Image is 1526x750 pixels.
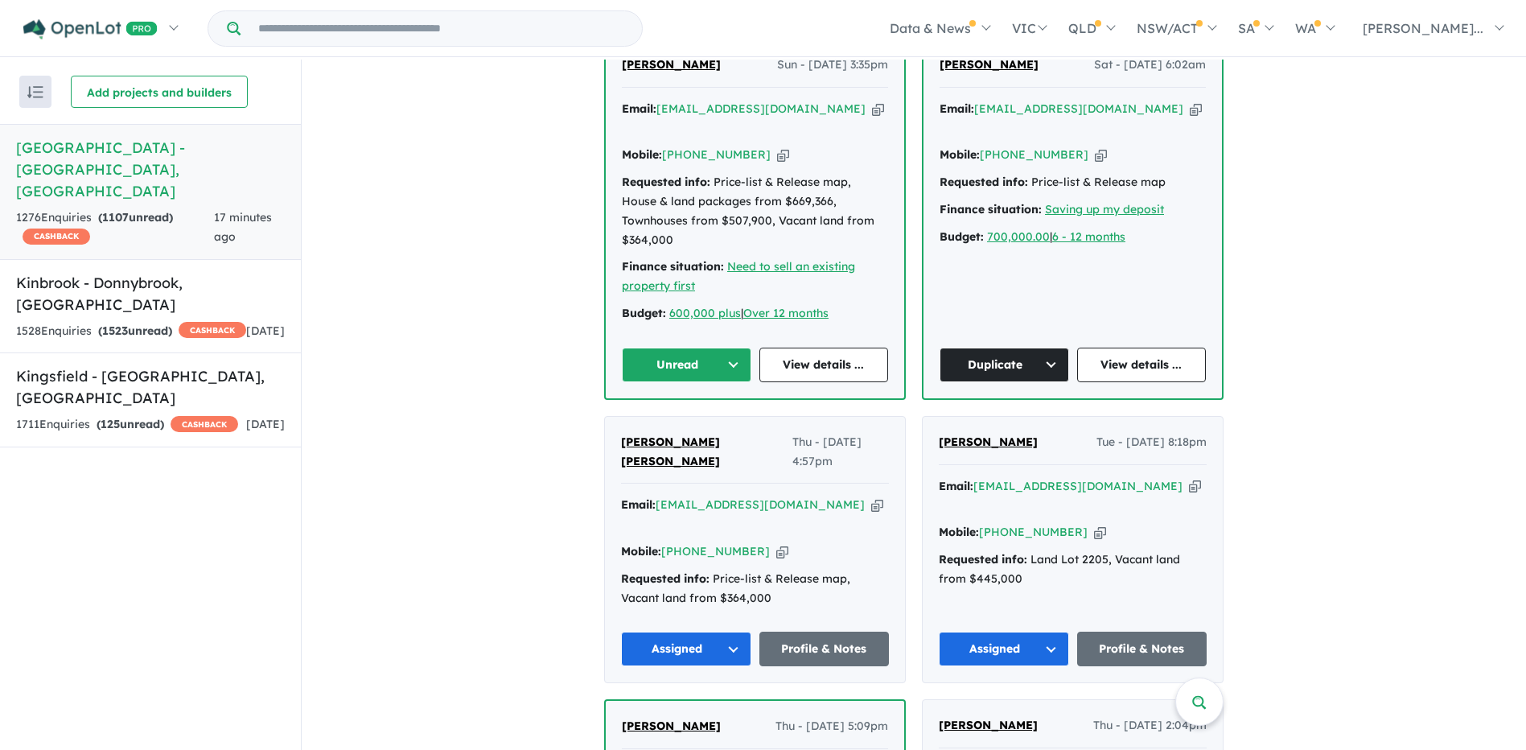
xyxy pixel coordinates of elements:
button: Assigned [939,632,1069,666]
span: [PERSON_NAME] [940,57,1039,72]
span: Sun - [DATE] 3:35pm [777,56,888,75]
strong: Email: [939,479,973,493]
a: 600,000 plus [669,306,741,320]
button: Copy [1094,524,1106,541]
div: 1711 Enquir ies [16,415,238,435]
h5: Kinbrook - Donnybrook , [GEOGRAPHIC_DATA] [16,272,285,315]
span: [PERSON_NAME] [939,718,1038,732]
strong: Requested info: [622,175,710,189]
button: Duplicate [940,348,1069,382]
strong: Budget: [940,229,984,244]
a: [PERSON_NAME] [622,717,721,736]
a: View details ... [759,348,889,382]
span: [DATE] [246,323,285,338]
div: Price-list & Release map, House & land packages from $669,366, Townhouses from $507,900, Vacant l... [622,173,888,249]
div: Price-list & Release map [940,173,1206,192]
a: [EMAIL_ADDRESS][DOMAIN_NAME] [974,101,1183,116]
button: Copy [871,497,883,513]
span: Thu - [DATE] 2:04pm [1093,716,1207,736]
a: [PHONE_NUMBER] [980,147,1088,162]
span: CASHBACK [171,416,238,432]
strong: Finance situation: [622,259,724,274]
div: | [940,228,1206,247]
button: Assigned [621,632,751,666]
div: | [622,304,888,323]
span: [PERSON_NAME] [PERSON_NAME] [621,435,720,468]
strong: Mobile: [940,147,980,162]
button: Copy [1190,101,1202,117]
strong: ( unread) [97,417,164,431]
span: [PERSON_NAME] [622,719,721,733]
a: 700,000.00 [987,229,1050,244]
strong: Requested info: [621,571,710,586]
div: Price-list & Release map, Vacant land from $364,000 [621,570,889,608]
span: 1523 [102,323,128,338]
a: [EMAIL_ADDRESS][DOMAIN_NAME] [656,497,865,512]
span: [DATE] [246,417,285,431]
a: [PHONE_NUMBER] [662,147,771,162]
button: Unread [622,348,751,382]
strong: Finance situation: [940,202,1042,216]
strong: ( unread) [98,210,173,225]
strong: ( unread) [98,323,172,338]
div: Land Lot 2205, Vacant land from $445,000 [939,550,1207,589]
span: Tue - [DATE] 8:18pm [1096,433,1207,452]
a: [EMAIL_ADDRESS][DOMAIN_NAME] [973,479,1183,493]
img: sort.svg [27,86,43,98]
strong: Email: [622,101,656,116]
span: [PERSON_NAME]... [1363,20,1483,36]
a: [PHONE_NUMBER] [661,544,770,558]
input: Try estate name, suburb, builder or developer [244,11,639,46]
strong: Mobile: [939,525,979,539]
strong: Mobile: [622,147,662,162]
strong: Mobile: [621,544,661,558]
h5: [GEOGRAPHIC_DATA] - [GEOGRAPHIC_DATA] , [GEOGRAPHIC_DATA] [16,137,285,202]
span: Sat - [DATE] 6:02am [1094,56,1206,75]
a: [PERSON_NAME] [PERSON_NAME] [621,433,792,472]
button: Copy [872,101,884,117]
span: Thu - [DATE] 4:57pm [792,433,889,472]
a: [PERSON_NAME] [939,433,1038,452]
a: Need to sell an existing property first [622,259,855,293]
a: Over 12 months [743,306,829,320]
a: View details ... [1077,348,1207,382]
span: [PERSON_NAME] [939,435,1038,449]
span: CASHBACK [23,229,90,245]
div: 1528 Enquir ies [16,322,246,341]
a: [PERSON_NAME] [940,56,1039,75]
a: Profile & Notes [1077,632,1207,666]
button: Copy [776,543,788,560]
a: [PERSON_NAME] [622,56,721,75]
span: 17 minutes ago [214,210,272,244]
strong: Email: [940,101,974,116]
strong: Requested info: [939,552,1027,567]
button: Copy [777,146,789,163]
strong: Requested info: [940,175,1028,189]
button: Add projects and builders [71,76,248,108]
a: 6 - 12 months [1052,229,1125,244]
span: Thu - [DATE] 5:09pm [775,717,888,736]
button: Copy [1189,478,1201,495]
div: 1276 Enquir ies [16,208,214,247]
a: [EMAIL_ADDRESS][DOMAIN_NAME] [656,101,866,116]
a: [PHONE_NUMBER] [979,525,1088,539]
a: [PERSON_NAME] [939,716,1038,736]
a: Saving up my deposit [1045,202,1164,216]
span: 1107 [102,210,129,225]
span: CASHBACK [179,322,246,338]
strong: Email: [621,497,656,512]
h5: Kingsfield - [GEOGRAPHIC_DATA] , [GEOGRAPHIC_DATA] [16,365,285,409]
span: 125 [101,417,120,431]
img: Openlot PRO Logo White [23,19,158,39]
span: [PERSON_NAME] [622,57,721,72]
button: Copy [1095,146,1107,163]
strong: Budget: [622,306,666,320]
a: Profile & Notes [759,632,890,666]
